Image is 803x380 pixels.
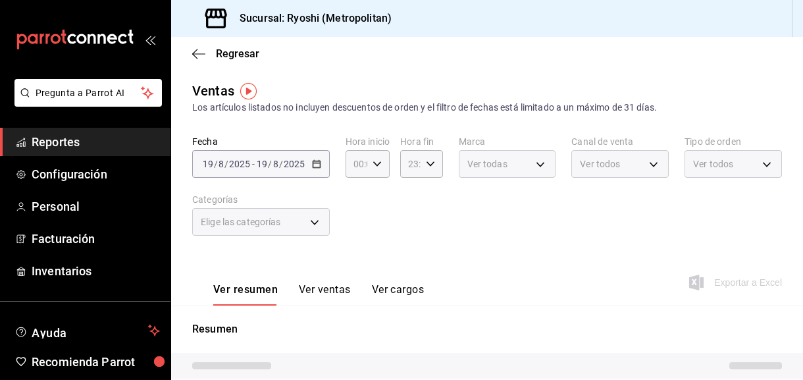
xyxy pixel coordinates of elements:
[32,353,160,371] span: Recomienda Parrot
[192,321,782,337] p: Resumen
[201,215,281,229] span: Elige las categorías
[213,283,424,306] div: navigation tabs
[14,79,162,107] button: Pregunta a Parrot AI
[9,95,162,109] a: Pregunta a Parrot AI
[299,283,351,306] button: Ver ventas
[685,137,782,146] label: Tipo de orden
[32,133,160,151] span: Reportes
[571,137,669,146] label: Canal de venta
[202,159,214,169] input: --
[224,159,228,169] span: /
[693,157,733,171] span: Ver todos
[32,323,143,339] span: Ayuda
[192,195,330,204] label: Categorías
[192,137,330,146] label: Fecha
[467,157,507,171] span: Ver todas
[580,157,620,171] span: Ver todos
[252,159,255,169] span: -
[32,230,160,248] span: Facturación
[214,159,218,169] span: /
[268,159,272,169] span: /
[192,101,782,115] div: Los artículos listados no incluyen descuentos de orden y el filtro de fechas está limitado a un m...
[240,83,257,99] img: Tooltip marker
[279,159,283,169] span: /
[216,47,259,60] span: Regresar
[32,198,160,215] span: Personal
[192,47,259,60] button: Regresar
[218,159,224,169] input: --
[229,11,392,26] h3: Sucursal: Ryoshi (Metropolitan)
[400,137,442,146] label: Hora fin
[346,137,390,146] label: Hora inicio
[32,165,160,183] span: Configuración
[272,159,279,169] input: --
[256,159,268,169] input: --
[372,283,425,306] button: Ver cargos
[228,159,251,169] input: ----
[283,159,305,169] input: ----
[213,283,278,306] button: Ver resumen
[192,81,234,101] div: Ventas
[36,86,142,100] span: Pregunta a Parrot AI
[32,262,160,280] span: Inventarios
[145,34,155,45] button: open_drawer_menu
[459,137,556,146] label: Marca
